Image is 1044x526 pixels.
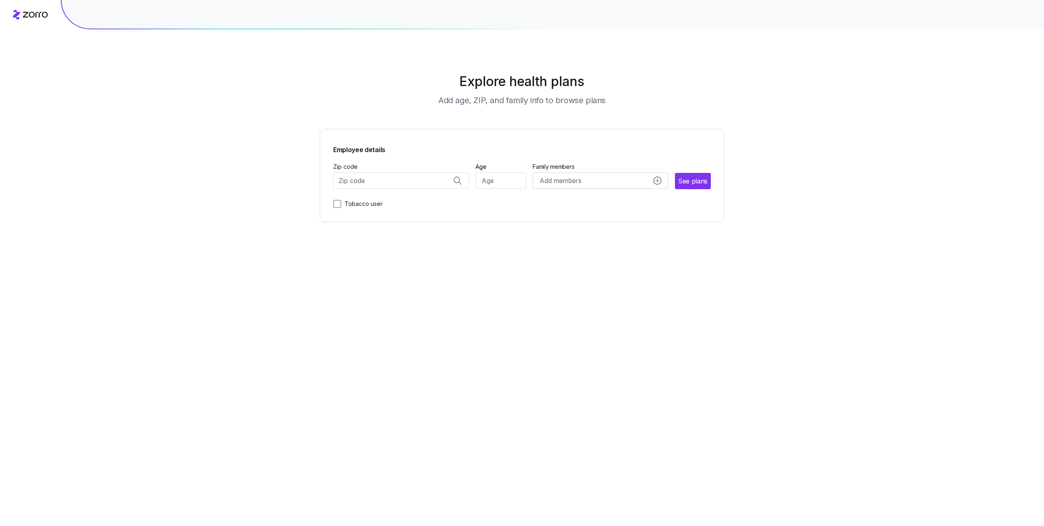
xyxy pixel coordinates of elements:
label: Age [476,162,487,171]
span: Employee details [333,142,385,155]
label: Tobacco user [341,199,383,209]
h1: Explore health plans [340,72,704,91]
span: Family members [533,163,668,171]
input: Age [476,172,526,189]
button: See plans [675,173,711,189]
h3: Add age, ZIP, and family info to browse plans [438,95,606,106]
input: Zip code [333,172,469,189]
button: Add membersadd icon [533,172,668,189]
svg: add icon [653,177,661,185]
span: Add members [540,176,581,186]
label: Zip code [333,162,358,171]
span: See plans [678,176,708,186]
